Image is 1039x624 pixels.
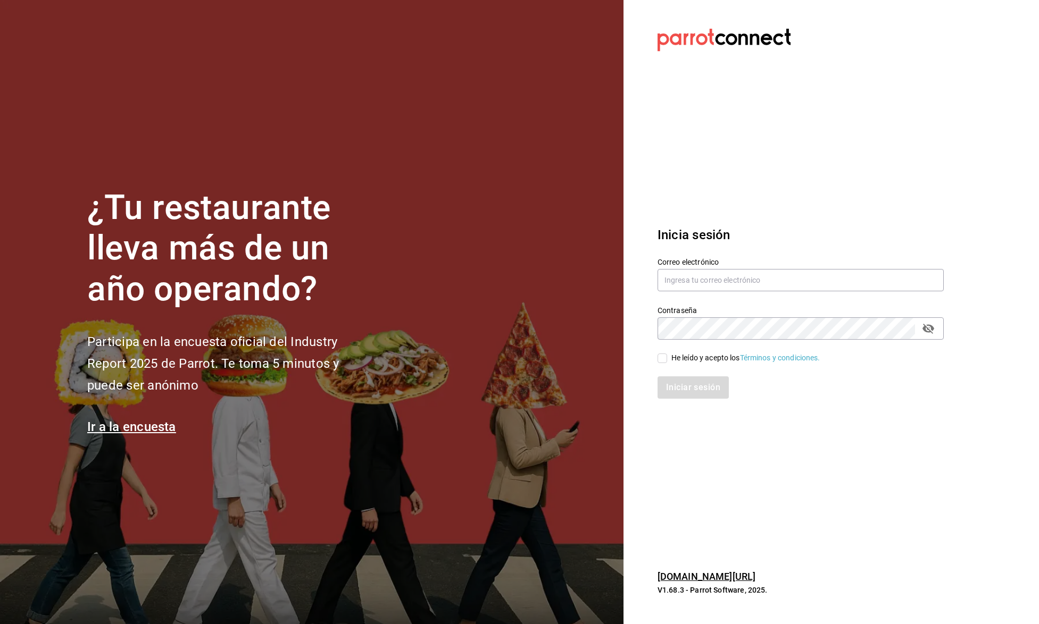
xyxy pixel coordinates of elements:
[658,571,755,582] a: [DOMAIN_NAME][URL]
[658,306,944,314] label: Contraseña
[87,331,375,396] h2: Participa en la encuesta oficial del Industry Report 2025 de Parrot. Te toma 5 minutos y puede se...
[658,258,944,265] label: Correo electrónico
[740,353,820,362] a: Términos y condiciones.
[671,352,820,364] div: He leído y acepto los
[658,269,944,291] input: Ingresa tu correo electrónico
[658,585,944,595] p: V1.68.3 - Parrot Software, 2025.
[87,188,375,310] h1: ¿Tu restaurante lleva más de un año operando?
[87,419,176,434] a: Ir a la encuesta
[658,225,944,244] h3: Inicia sesión
[919,319,937,338] button: passwordField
